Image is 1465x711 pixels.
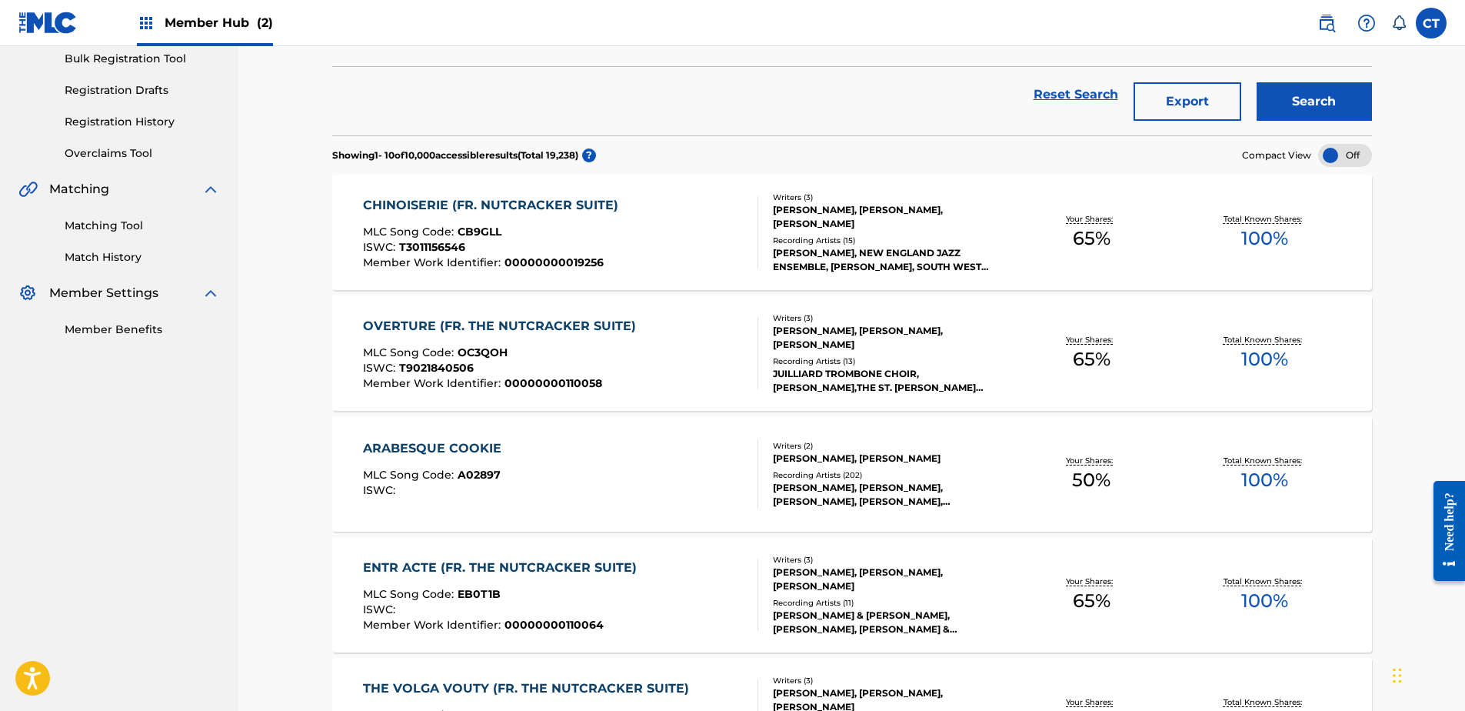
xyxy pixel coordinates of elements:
[201,284,220,302] img: expand
[65,114,220,130] a: Registration History
[773,481,1005,509] div: [PERSON_NAME], [PERSON_NAME], [PERSON_NAME], [PERSON_NAME], [PERSON_NAME]
[332,175,1372,290] a: CHINOISERIE (FR. NUTCRACKER SUITE)MLC Song Code:CB9GLLISWC:T3011156546Member Work Identifier:0000...
[1422,469,1465,593] iframe: Resource Center
[1224,696,1306,708] p: Total Known Shares:
[363,559,644,577] div: ENTR ACTE (FR. THE NUTCRACKER SUITE)
[773,609,1005,636] div: [PERSON_NAME] & [PERSON_NAME], [PERSON_NAME], [PERSON_NAME] & [PERSON_NAME], [PERSON_NAME], [PERS...
[1026,78,1126,112] a: Reset Search
[773,597,1005,609] div: Recording Artists ( 11 )
[363,603,399,616] span: ISWC :
[363,439,509,458] div: ARABESQUE COOKIE
[773,675,1005,686] div: Writers ( 3 )
[332,149,578,162] p: Showing 1 - 10 of 10,000 accessible results (Total 19,238 )
[18,180,38,199] img: Matching
[1242,149,1311,162] span: Compact View
[363,255,504,269] span: Member Work Identifier :
[363,468,458,482] span: MLC Song Code :
[363,376,504,390] span: Member Work Identifier :
[1224,576,1306,587] p: Total Known Shares:
[363,483,399,497] span: ISWC :
[504,376,602,390] span: 00000000110058
[1073,587,1110,615] span: 65 %
[1224,213,1306,225] p: Total Known Shares:
[363,196,626,215] div: CHINOISERIE (FR. NUTCRACKER SUITE)
[1351,8,1382,38] div: Help
[363,679,697,698] div: THE VOLGA VOUTY (FR. THE NUTCRACKER SUITE)
[65,249,220,265] a: Match History
[1073,345,1110,373] span: 65 %
[1241,587,1288,615] span: 100 %
[1391,15,1407,31] div: Notifications
[1257,82,1372,121] button: Search
[49,180,109,199] span: Matching
[363,618,504,632] span: Member Work Identifier :
[363,225,458,239] span: MLC Song Code :
[65,218,220,234] a: Matching Tool
[332,537,1372,653] a: ENTR ACTE (FR. THE NUTCRACKER SUITE)MLC Song Code:EB0T1BISWC:Member Work Identifier:0000000011006...
[1416,8,1447,38] div: User Menu
[1066,334,1117,345] p: Your Shares:
[137,14,155,32] img: Top Rightsholders
[773,440,1005,452] div: Writers ( 2 )
[18,284,37,302] img: Member Settings
[1066,696,1117,708] p: Your Shares:
[1066,213,1117,225] p: Your Shares:
[363,345,458,359] span: MLC Song Code :
[1134,82,1241,121] button: Export
[18,12,78,34] img: MLC Logo
[1241,225,1288,252] span: 100 %
[1072,466,1110,494] span: 50 %
[363,240,399,254] span: ISWC :
[165,14,273,32] span: Member Hub
[1393,653,1402,699] div: Drag
[65,82,220,98] a: Registration Drafts
[332,416,1372,532] a: ARABESQUE COOKIEMLC Song Code:A02897ISWC:Writers (2)[PERSON_NAME], [PERSON_NAME]Recording Artists...
[332,295,1372,411] a: OVERTURE (FR. THE NUTCRACKER SUITE)MLC Song Code:OC3QOHISWC:T9021840506Member Work Identifier:000...
[363,317,644,335] div: OVERTURE (FR. THE NUTCRACKER SUITE)
[1317,14,1336,32] img: search
[1224,334,1306,345] p: Total Known Shares:
[773,469,1005,481] div: Recording Artists ( 202 )
[773,355,1005,367] div: Recording Artists ( 13 )
[363,587,458,601] span: MLC Song Code :
[1357,14,1376,32] img: help
[458,345,508,359] span: OC3QOH
[773,452,1005,466] div: [PERSON_NAME], [PERSON_NAME]
[773,235,1005,246] div: Recording Artists ( 15 )
[773,324,1005,352] div: [PERSON_NAME], [PERSON_NAME], [PERSON_NAME]
[773,192,1005,203] div: Writers ( 3 )
[1066,576,1117,587] p: Your Shares:
[49,284,158,302] span: Member Settings
[773,554,1005,566] div: Writers ( 3 )
[504,255,604,269] span: 00000000019256
[773,367,1005,395] div: JUILLIARD TROMBONE CHOIR, [PERSON_NAME],THE ST. [PERSON_NAME] ORCHESTRA,[PERSON_NAME], [PERSON_NA...
[1066,455,1117,466] p: Your Shares:
[65,322,220,338] a: Member Benefits
[201,180,220,199] img: expand
[773,246,1005,274] div: [PERSON_NAME], NEW ENGLAND JAZZ ENSEMBLE, [PERSON_NAME], SOUTH WEST OLDTIME ALL STARS, [PERSON_NA...
[1311,8,1342,38] a: Public Search
[1224,455,1306,466] p: Total Known Shares:
[458,587,501,601] span: EB0T1B
[773,312,1005,324] div: Writers ( 3 )
[399,240,465,254] span: T3011156546
[1241,345,1288,373] span: 100 %
[773,203,1005,231] div: [PERSON_NAME], [PERSON_NAME], [PERSON_NAME]
[65,145,220,162] a: Overclaims Tool
[363,361,399,375] span: ISWC :
[399,361,474,375] span: T9021840506
[458,225,501,239] span: CB9GLL
[458,468,501,482] span: A02897
[504,618,604,632] span: 00000000110064
[65,51,220,67] a: Bulk Registration Tool
[1073,225,1110,252] span: 65 %
[773,566,1005,593] div: [PERSON_NAME], [PERSON_NAME], [PERSON_NAME]
[257,15,273,30] span: (2)
[582,149,596,162] span: ?
[1388,637,1465,711] iframe: Chat Widget
[1241,466,1288,494] span: 100 %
